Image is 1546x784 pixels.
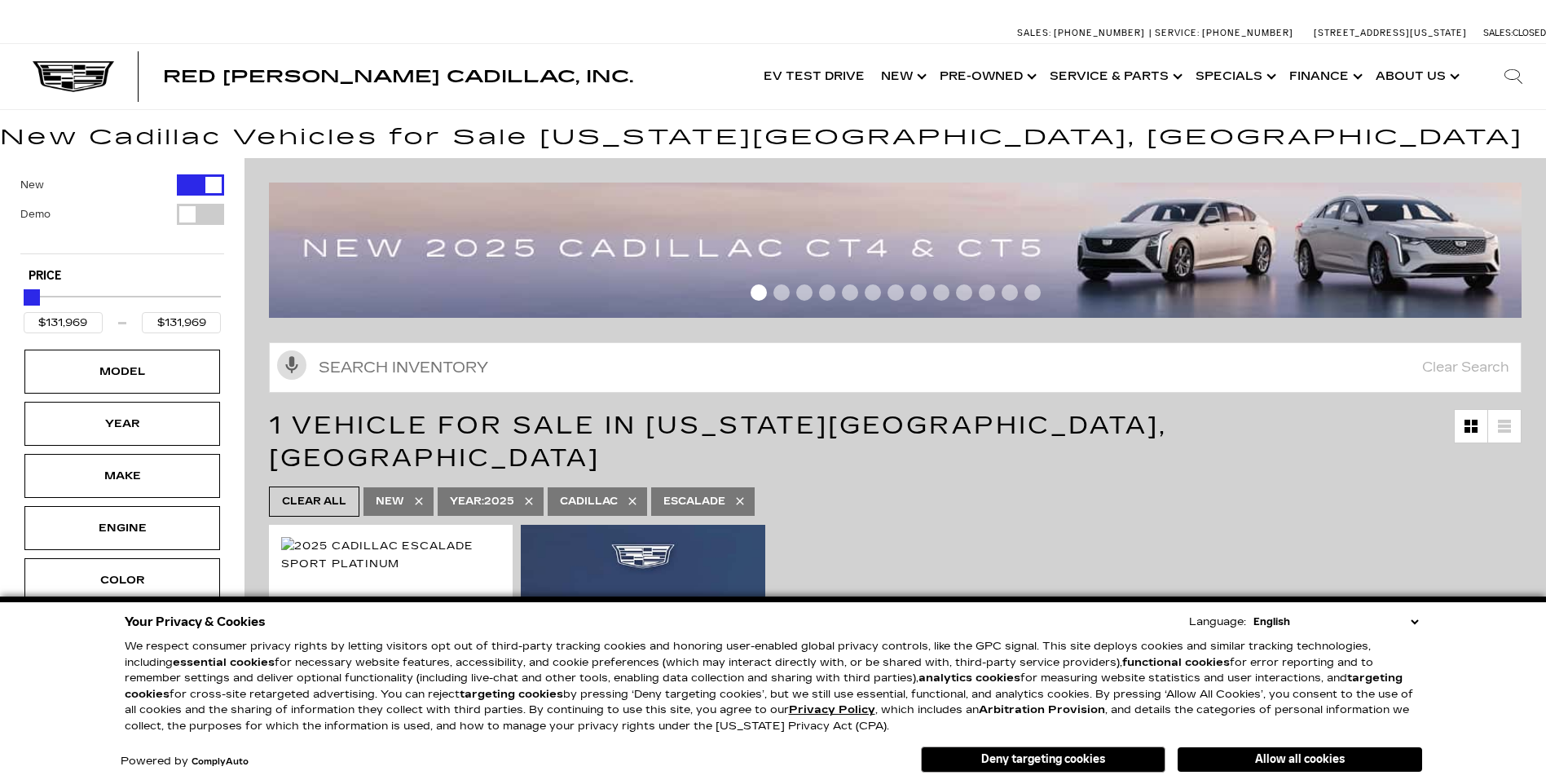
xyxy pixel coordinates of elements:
[1202,28,1293,38] span: [PHONE_NUMBER]
[163,68,633,85] a: Red [PERSON_NAME] Cadillac, Inc.
[282,491,346,512] span: Clear All
[125,639,1422,734] p: We respect consumer privacy rights by letting visitors opt out of third-party tracking cookies an...
[1249,614,1422,630] select: Language Select
[560,491,618,512] span: Cadillac
[24,454,220,498] div: MakeMake
[142,312,221,333] input: Maximum
[121,756,249,767] div: Powered by
[81,519,163,537] div: Engine
[24,312,103,333] input: Minimum
[663,491,725,512] span: Escalade
[1149,29,1297,37] a: Service: [PHONE_NUMBER]
[979,284,995,301] span: Go to slide 11
[933,284,949,301] span: Go to slide 9
[1513,28,1546,38] span: Closed
[24,289,40,306] div: Maximum Price
[918,672,1020,685] strong: analytics cookies
[163,67,633,86] span: Red [PERSON_NAME] Cadillac, Inc.
[921,747,1165,773] button: Deny targeting cookies
[24,558,220,602] div: ColorColor
[1189,617,1246,628] div: Language:
[910,284,927,301] span: Go to slide 8
[979,703,1105,716] strong: Arbitration Provision
[873,44,932,109] a: New
[281,537,500,573] img: 2025 Cadillac Escalade Sport Platinum
[20,206,51,222] label: Demo
[450,496,484,507] span: Year :
[24,284,221,333] div: Price
[796,284,813,301] span: Go to slide 3
[1368,44,1465,109] a: About Us
[1178,747,1422,772] button: Allow all cookies
[1187,44,1281,109] a: Specials
[20,177,44,193] label: New
[81,415,163,433] div: Year
[81,363,163,381] div: Model
[269,342,1522,393] input: Search Inventory
[773,284,790,301] span: Go to slide 2
[956,284,972,301] span: Go to slide 10
[376,491,404,512] span: New
[192,757,249,767] a: ComplyAuto
[1002,284,1018,301] span: Go to slide 12
[789,703,875,716] a: Privacy Policy
[751,284,767,301] span: Go to slide 1
[33,61,114,92] img: Cadillac Dark Logo with Cadillac White Text
[932,44,1042,109] a: Pre-Owned
[277,350,306,380] svg: Click to toggle on voice search
[1483,28,1513,38] span: Sales:
[1281,44,1368,109] a: Finance
[269,183,1534,318] img: 2507-july-ct-offer-09
[1017,29,1149,37] a: Sales: [PHONE_NUMBER]
[450,491,514,512] span: 2025
[269,411,1167,473] span: 1 Vehicle for Sale in [US_STATE][GEOGRAPHIC_DATA], [GEOGRAPHIC_DATA]
[24,506,220,550] div: EngineEngine
[1017,28,1051,38] span: Sales:
[888,284,904,301] span: Go to slide 7
[865,284,881,301] span: Go to slide 6
[755,44,873,109] a: EV Test Drive
[125,672,1403,701] strong: targeting cookies
[24,350,220,394] div: ModelModel
[20,174,224,253] div: Filter by Vehicle Type
[81,571,163,589] div: Color
[1054,28,1145,38] span: [PHONE_NUMBER]
[842,284,858,301] span: Go to slide 5
[81,467,163,485] div: Make
[1042,44,1187,109] a: Service & Parts
[1122,656,1230,669] strong: functional cookies
[1155,28,1200,38] span: Service:
[1024,284,1041,301] span: Go to slide 13
[1314,28,1467,38] a: [STREET_ADDRESS][US_STATE]
[173,656,275,669] strong: essential cookies
[29,269,216,284] h5: Price
[24,402,220,446] div: YearYear
[819,284,835,301] span: Go to slide 4
[460,688,563,701] strong: targeting cookies
[125,610,266,633] span: Your Privacy & Cookies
